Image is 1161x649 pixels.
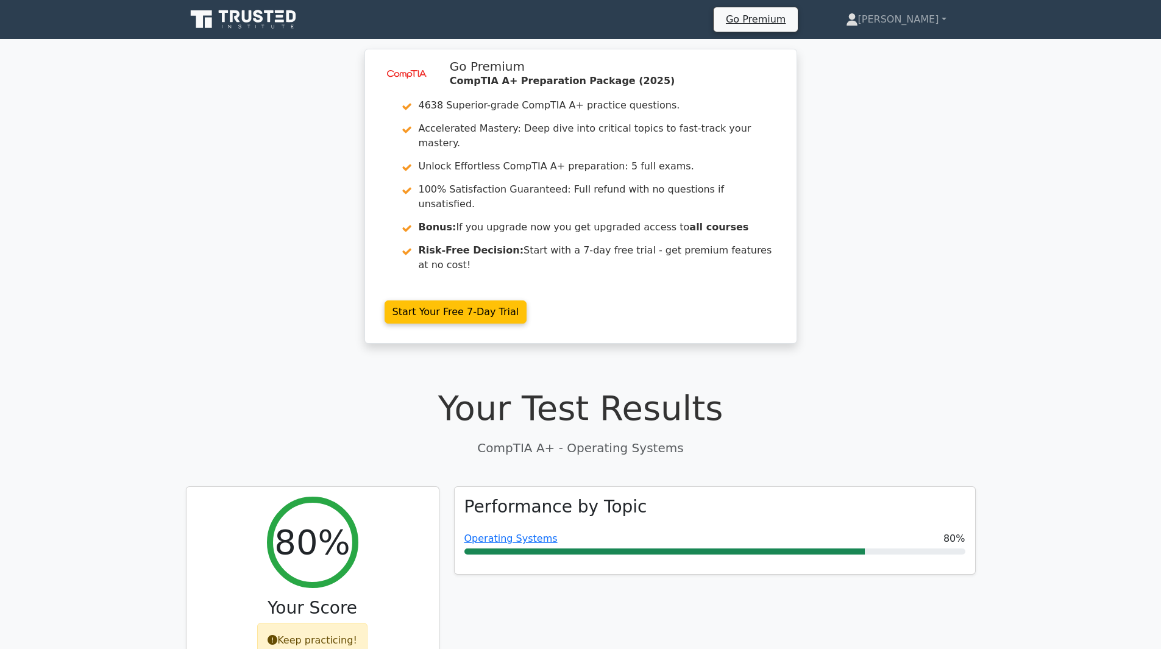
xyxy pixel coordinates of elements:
[186,388,976,428] h1: Your Test Results
[385,300,527,324] a: Start Your Free 7-Day Trial
[464,497,647,517] h3: Performance by Topic
[274,522,350,562] h2: 80%
[196,598,429,619] h3: Your Score
[817,7,976,32] a: [PERSON_NAME]
[186,439,976,457] p: CompTIA A+ - Operating Systems
[943,531,965,546] span: 80%
[464,533,558,544] a: Operating Systems
[719,11,793,27] a: Go Premium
